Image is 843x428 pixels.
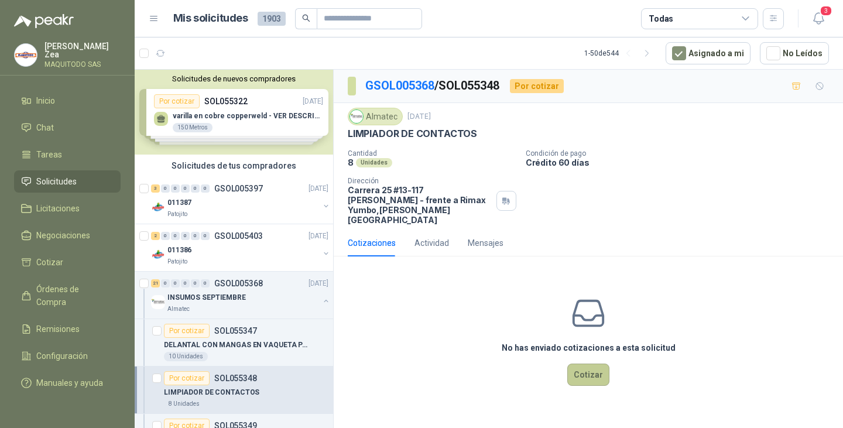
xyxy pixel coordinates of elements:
span: search [302,14,310,22]
button: 3 [808,8,829,29]
p: 8 [348,157,354,167]
button: Asignado a mi [666,42,751,64]
div: 0 [191,184,200,193]
a: Órdenes de Compra [14,278,121,313]
p: Patojito [167,210,187,219]
span: Configuración [36,350,88,362]
p: Condición de pago [526,149,838,157]
p: Almatec [167,304,190,314]
div: Por cotizar [510,79,564,93]
a: Negociaciones [14,224,121,246]
span: Inicio [36,94,55,107]
p: [DATE] [309,278,328,289]
div: Por cotizar [164,324,210,338]
img: Logo peakr [14,14,74,28]
a: Cotizar [14,251,121,273]
a: Por cotizarSOL055348LIMPIADOR DE CONTACTOS8 Unidades [135,367,333,414]
span: Cotizar [36,256,63,269]
div: Solicitudes de nuevos compradoresPor cotizarSOL055322[DATE] varilla en cobre copperweld - VER DES... [135,70,333,155]
p: [DATE] [309,231,328,242]
div: 3 [151,184,160,193]
div: 0 [201,232,210,240]
p: Carrera 25 #13-117 [PERSON_NAME] - frente a Rimax Yumbo , [PERSON_NAME][GEOGRAPHIC_DATA] [348,185,492,225]
div: 2 [151,232,160,240]
span: 1903 [258,12,286,26]
span: Licitaciones [36,202,80,215]
p: MAQUITODO SAS [44,61,121,68]
p: 011386 [167,245,191,256]
p: GSOL005403 [214,232,263,240]
p: Dirección [348,177,492,185]
button: Solicitudes de nuevos compradores [139,74,328,83]
span: Manuales y ayuda [36,376,103,389]
div: 10 Unidades [164,352,208,361]
div: Unidades [356,158,392,167]
p: GSOL005368 [214,279,263,287]
div: 0 [161,232,170,240]
div: 0 [191,279,200,287]
img: Company Logo [151,248,165,262]
a: Inicio [14,90,121,112]
div: Mensajes [468,237,503,249]
div: Actividad [414,237,449,249]
p: Patojito [167,257,187,266]
a: Licitaciones [14,197,121,220]
div: Por cotizar [164,371,210,385]
div: 0 [181,279,190,287]
h3: No has enviado cotizaciones a esta solicitud [502,341,676,354]
span: Tareas [36,148,62,161]
div: 0 [201,279,210,287]
a: Tareas [14,143,121,166]
p: Cantidad [348,149,516,157]
p: GSOL005397 [214,184,263,193]
p: 011387 [167,197,191,208]
p: SOL055347 [214,327,257,335]
img: Company Logo [350,110,363,123]
div: Todas [649,12,673,25]
img: Company Logo [151,295,165,309]
img: Company Logo [15,44,37,66]
span: Solicitudes [36,175,77,188]
p: / SOL055348 [365,77,501,95]
button: Cotizar [567,364,609,386]
div: 21 [151,279,160,287]
a: 3 0 0 0 0 0 GSOL005397[DATE] Company Logo011387Patojito [151,182,331,219]
div: 8 Unidades [164,399,204,409]
div: 0 [171,232,180,240]
div: 0 [171,184,180,193]
a: GSOL005368 [365,78,434,93]
div: Almatec [348,108,403,125]
a: Por cotizarSOL055347DELANTAL CON MANGAS EN VAQUETA PARA SOLDADOR10 Unidades [135,319,333,367]
a: Solicitudes [14,170,121,193]
div: 0 [171,279,180,287]
button: No Leídos [760,42,829,64]
a: 21 0 0 0 0 0 GSOL005368[DATE] Company LogoINSUMOS SEPTIEMBREAlmatec [151,276,331,314]
p: [DATE] [407,111,431,122]
p: INSUMOS SEPTIEMBRE [167,292,246,303]
p: Crédito 60 días [526,157,838,167]
a: Configuración [14,345,121,367]
img: Company Logo [151,200,165,214]
p: DELANTAL CON MANGAS EN VAQUETA PARA SOLDADOR [164,340,310,351]
p: LIMPIADOR DE CONTACTOS [348,128,477,140]
div: 0 [161,184,170,193]
a: Remisiones [14,318,121,340]
div: Solicitudes de tus compradores [135,155,333,177]
span: Órdenes de Compra [36,283,109,309]
span: 3 [820,5,832,16]
div: 0 [181,184,190,193]
span: Chat [36,121,54,134]
p: [DATE] [309,183,328,194]
span: Remisiones [36,323,80,335]
div: 0 [161,279,170,287]
a: 2 0 0 0 0 0 GSOL005403[DATE] Company Logo011386Patojito [151,229,331,266]
div: 0 [201,184,210,193]
div: Cotizaciones [348,237,396,249]
p: LIMPIADOR DE CONTACTOS [164,387,259,398]
a: Chat [14,117,121,139]
div: 0 [191,232,200,240]
p: SOL055348 [214,374,257,382]
div: 1 - 50 de 544 [584,44,656,63]
span: Negociaciones [36,229,90,242]
div: 0 [181,232,190,240]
